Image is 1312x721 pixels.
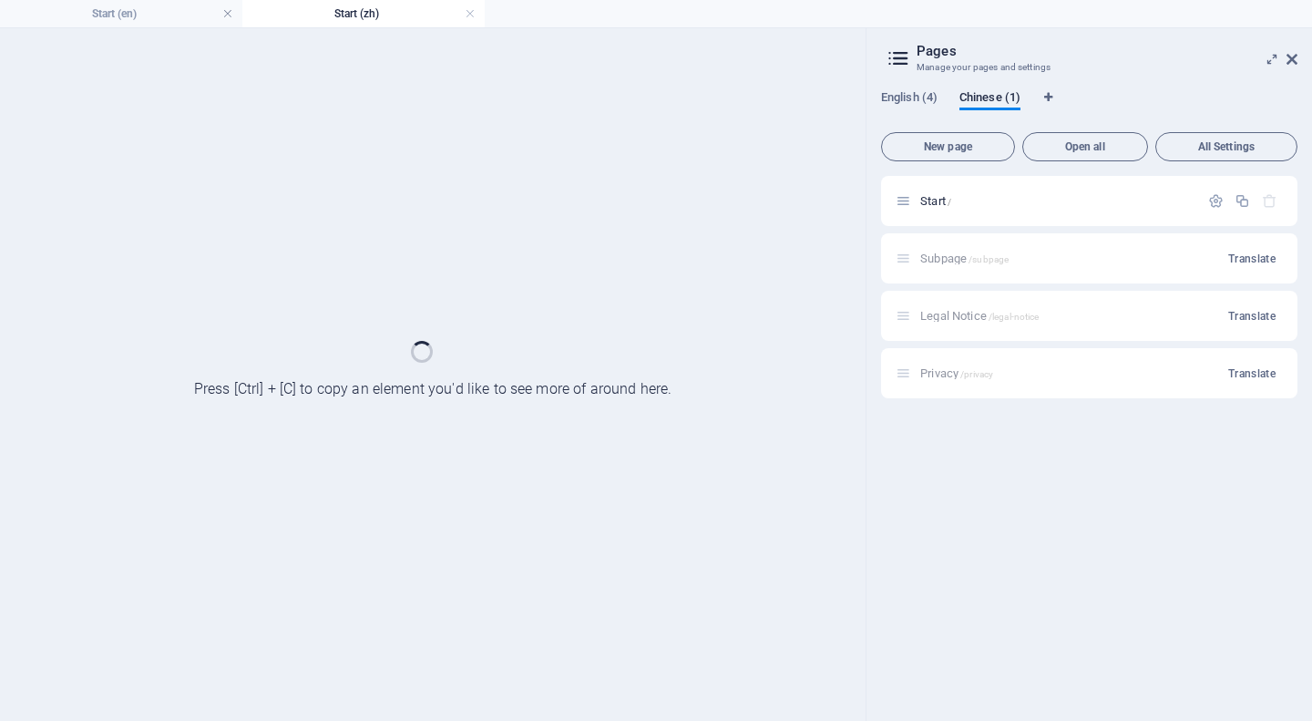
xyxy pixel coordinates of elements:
[917,59,1261,76] h3: Manage your pages and settings
[1022,132,1148,161] button: Open all
[889,141,1007,152] span: New page
[917,43,1297,59] h2: Pages
[1208,193,1224,209] div: Settings
[959,87,1020,112] span: Chinese (1)
[1228,366,1276,381] span: Translate
[1221,244,1283,273] button: Translate
[915,195,1199,207] div: Start/
[1228,309,1276,324] span: Translate
[920,194,951,208] span: Start
[948,197,951,207] span: /
[242,4,485,24] h4: Start (zh)
[1221,359,1283,388] button: Translate
[1163,141,1289,152] span: All Settings
[881,90,1297,125] div: Language Tabs
[1228,252,1276,266] span: Translate
[1155,132,1297,161] button: All Settings
[1262,193,1277,209] div: The startpage cannot be deleted
[1030,141,1140,152] span: Open all
[881,87,938,112] span: English (4)
[1235,193,1250,209] div: Duplicate
[881,132,1015,161] button: New page
[1221,302,1283,331] button: Translate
